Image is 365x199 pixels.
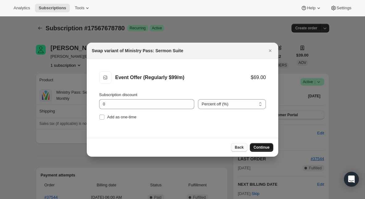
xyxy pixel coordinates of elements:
[337,6,351,11] span: Settings
[107,115,136,119] span: Add as one-time
[231,143,247,152] button: Back
[251,74,266,81] div: $69.00
[14,6,30,11] span: Analytics
[327,4,355,12] button: Settings
[39,6,66,11] span: Subscriptions
[297,4,325,12] button: Help
[99,92,137,97] span: Subscription discount
[71,4,94,12] button: Tools
[235,145,244,150] span: Back
[307,6,315,11] span: Help
[344,172,359,187] div: Open Intercom Messenger
[115,74,251,81] div: Event Offer (Regularly $99/m)
[92,48,183,54] h2: Swap variant of Ministry Pass: Sermon Suite
[35,4,70,12] button: Subscriptions
[10,4,34,12] button: Analytics
[250,143,273,152] button: Continue
[75,6,84,11] span: Tools
[266,46,275,55] button: Close
[254,145,270,150] span: Continue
